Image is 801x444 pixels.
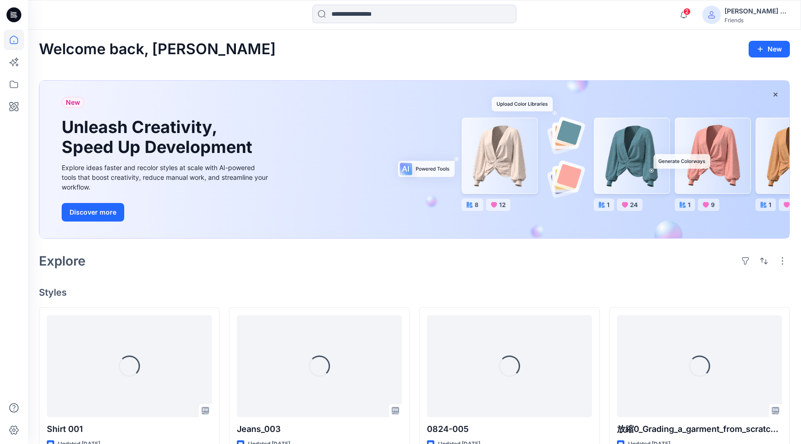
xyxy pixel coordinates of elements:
span: New [66,97,80,108]
span: 2 [683,8,691,15]
h1: Unleash Creativity, Speed Up Development [62,117,256,157]
button: New [749,41,790,57]
p: 放縮0_Grading_a_garment_from_scratch_-_Garment [617,423,782,436]
button: Discover more [62,203,124,222]
svg: avatar [708,11,715,19]
p: Jeans_003 [237,423,402,436]
a: Discover more [62,203,270,222]
p: Shirt 001 [47,423,212,436]
div: Friends [725,17,789,24]
div: Explore ideas faster and recolor styles at scale with AI-powered tools that boost creativity, red... [62,163,270,192]
p: 0824-005 [427,423,592,436]
h2: Explore [39,254,86,268]
h4: Styles [39,287,790,298]
h2: Welcome back, [PERSON_NAME] [39,41,276,58]
div: [PERSON_NAME] Shamu [725,6,789,17]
